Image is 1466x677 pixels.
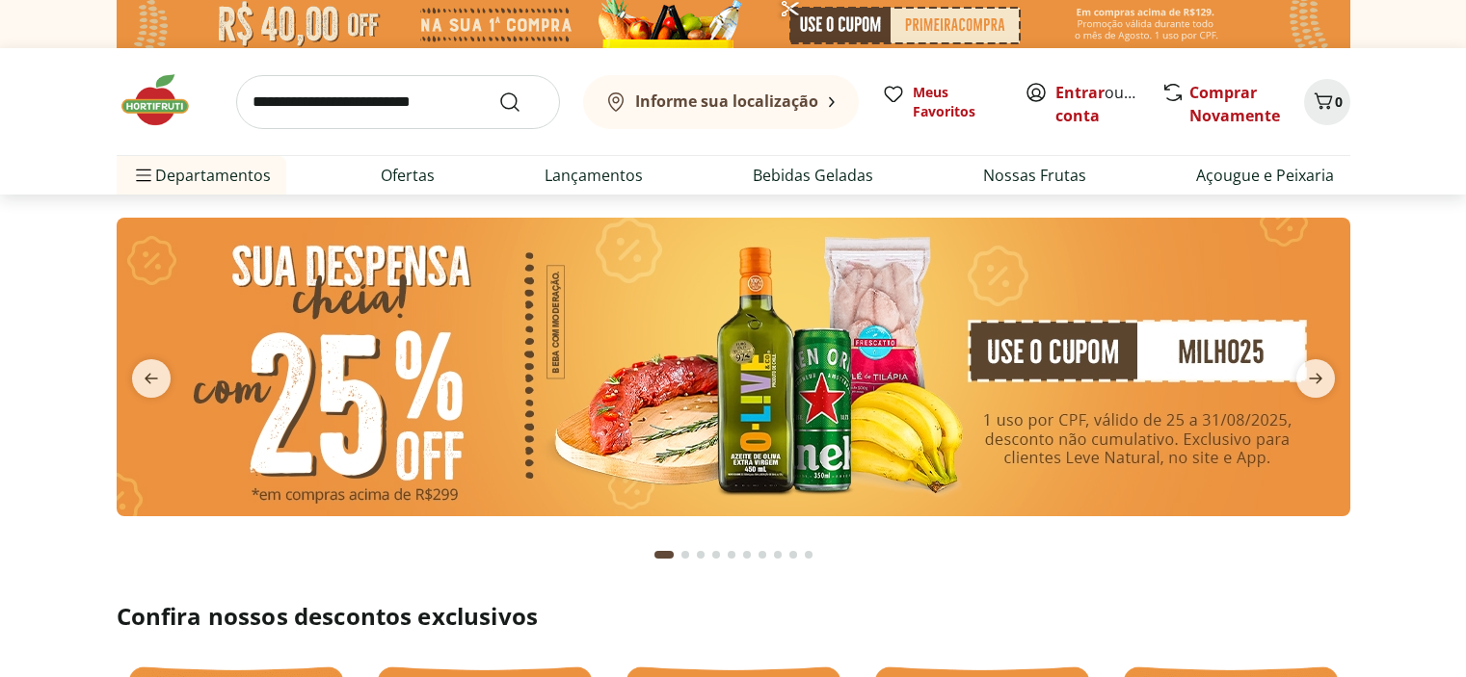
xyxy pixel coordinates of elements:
[678,532,693,578] button: Go to page 2 from fs-carousel
[117,601,1350,632] h2: Confira nossos descontos exclusivos
[1304,79,1350,125] button: Carrinho
[1196,164,1334,187] a: Açougue e Peixaria
[381,164,435,187] a: Ofertas
[913,83,1001,121] span: Meus Favoritos
[724,532,739,578] button: Go to page 5 from fs-carousel
[1055,81,1141,127] span: ou
[498,91,545,114] button: Submit Search
[1281,359,1350,398] button: next
[132,152,271,198] span: Departamentos
[132,152,155,198] button: Menu
[1335,92,1343,111] span: 0
[801,532,816,578] button: Go to page 10 from fs-carousel
[635,91,818,112] b: Informe sua localização
[236,75,560,129] input: search
[117,71,213,129] img: Hortifruti
[753,164,873,187] a: Bebidas Geladas
[786,532,801,578] button: Go to page 9 from fs-carousel
[583,75,859,129] button: Informe sua localização
[739,532,755,578] button: Go to page 6 from fs-carousel
[651,532,678,578] button: Current page from fs-carousel
[882,83,1001,121] a: Meus Favoritos
[693,532,708,578] button: Go to page 3 from fs-carousel
[983,164,1086,187] a: Nossas Frutas
[755,532,770,578] button: Go to page 7 from fs-carousel
[1055,82,1105,103] a: Entrar
[545,164,643,187] a: Lançamentos
[117,218,1350,516] img: cupom
[1055,82,1161,126] a: Criar conta
[708,532,724,578] button: Go to page 4 from fs-carousel
[770,532,786,578] button: Go to page 8 from fs-carousel
[117,359,186,398] button: previous
[1189,82,1280,126] a: Comprar Novamente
